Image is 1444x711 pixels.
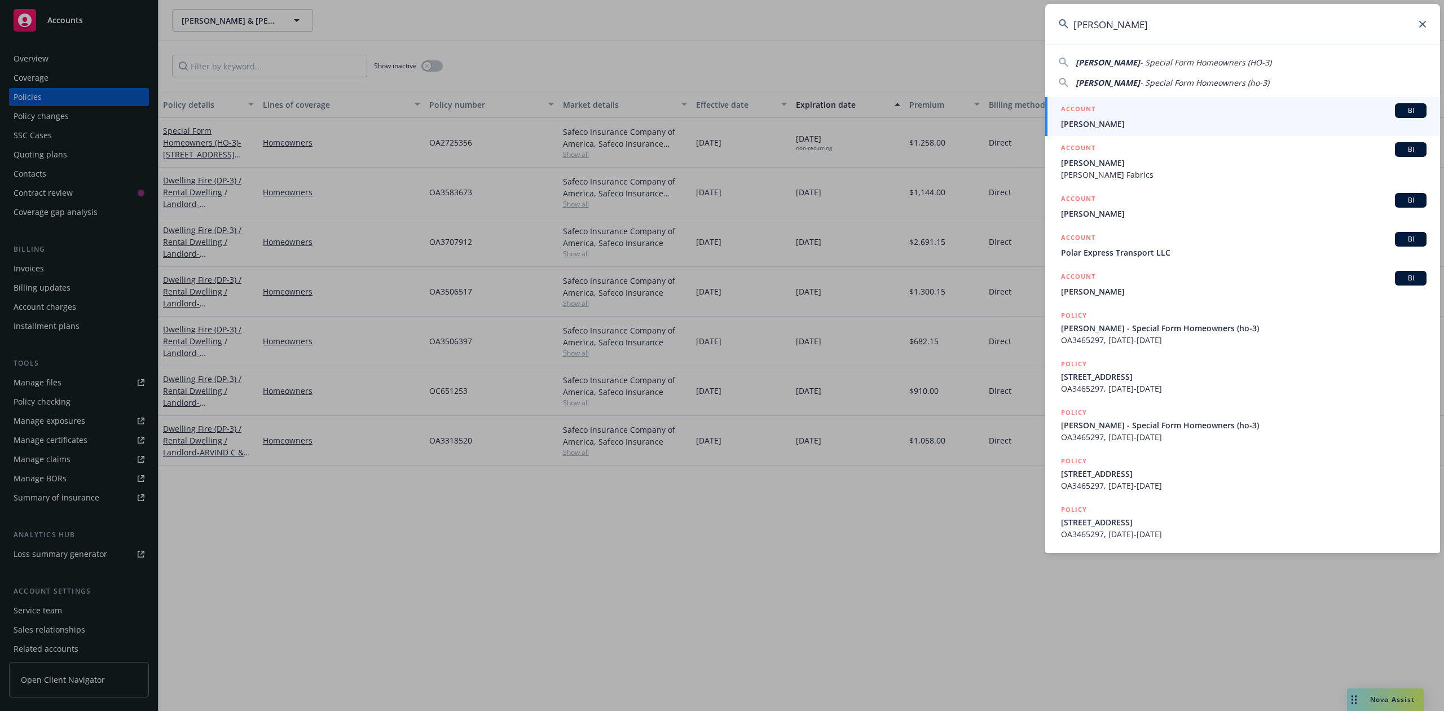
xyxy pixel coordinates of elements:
span: [PERSON_NAME] [1076,57,1140,68]
span: OA3465297, [DATE]-[DATE] [1061,334,1427,346]
a: ACCOUNTBI[PERSON_NAME] [1045,97,1440,136]
span: BI [1399,144,1422,155]
a: POLICY[PERSON_NAME] - Special Form Homeowners (ho-3)OA3465297, [DATE]-[DATE] [1045,401,1440,449]
a: ACCOUNTBIPolar Express Transport LLC [1045,226,1440,265]
h5: ACCOUNT [1061,232,1095,245]
a: POLICY[PERSON_NAME] - Special Form Homeowners (ho-3)OA3465297, [DATE]-[DATE] [1045,304,1440,352]
span: BI [1399,106,1422,116]
span: OA3465297, [DATE]-[DATE] [1061,383,1427,394]
span: [PERSON_NAME] [1061,118,1427,130]
input: Search... [1045,4,1440,45]
h5: ACCOUNT [1061,142,1095,156]
span: - Special Form Homeowners (HO-3) [1140,57,1271,68]
h5: ACCOUNT [1061,193,1095,207]
h5: POLICY [1061,504,1087,515]
h5: POLICY [1061,407,1087,418]
span: - Special Form Homeowners (ho-3) [1140,77,1269,88]
span: BI [1399,234,1422,244]
span: BI [1399,195,1422,205]
span: OA3465297, [DATE]-[DATE] [1061,431,1427,443]
a: ACCOUNTBI[PERSON_NAME][PERSON_NAME] Fabrics [1045,136,1440,187]
span: [PERSON_NAME] [1061,208,1427,220]
span: [PERSON_NAME] Fabrics [1061,169,1427,181]
a: POLICY[STREET_ADDRESS]OA3465297, [DATE]-[DATE] [1045,352,1440,401]
span: BI [1399,273,1422,283]
span: [PERSON_NAME] - Special Form Homeowners (ho-3) [1061,322,1427,334]
span: Polar Express Transport LLC [1061,247,1427,258]
a: POLICY[STREET_ADDRESS]OA3465297, [DATE]-[DATE] [1045,449,1440,498]
a: ACCOUNTBI[PERSON_NAME] [1045,265,1440,304]
a: ACCOUNTBI[PERSON_NAME] [1045,187,1440,226]
span: [PERSON_NAME] [1076,77,1140,88]
h5: ACCOUNT [1061,103,1095,117]
h5: POLICY [1061,455,1087,467]
h5: POLICY [1061,310,1087,321]
h5: POLICY [1061,358,1087,370]
span: [PERSON_NAME] [1061,286,1427,297]
h5: ACCOUNT [1061,271,1095,284]
span: [STREET_ADDRESS] [1061,371,1427,383]
span: [PERSON_NAME] [1061,157,1427,169]
a: POLICY[STREET_ADDRESS]OA3465297, [DATE]-[DATE] [1045,498,1440,546]
span: [STREET_ADDRESS] [1061,468,1427,480]
span: OA3465297, [DATE]-[DATE] [1061,528,1427,540]
span: [STREET_ADDRESS] [1061,516,1427,528]
span: OA3465297, [DATE]-[DATE] [1061,480,1427,491]
span: [PERSON_NAME] - Special Form Homeowners (ho-3) [1061,419,1427,431]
